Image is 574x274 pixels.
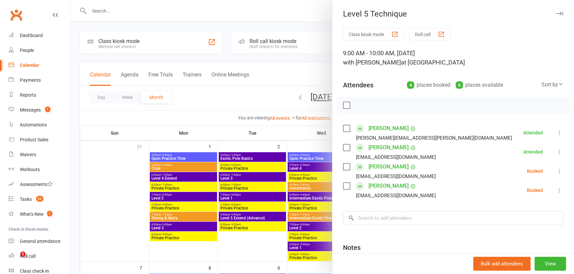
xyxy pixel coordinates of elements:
div: [EMAIL_ADDRESS][DOMAIN_NAME] [356,153,436,161]
a: Workouts [9,162,70,177]
div: Booked [527,188,543,193]
a: Clubworx [8,7,25,23]
div: Attendees [343,80,373,90]
div: Assessments [20,182,53,187]
a: [PERSON_NAME] [369,142,409,153]
a: Product Sales [9,132,70,147]
span: 1 [47,211,52,216]
div: Attended [523,150,543,154]
div: places available [456,80,503,90]
a: Roll call [9,249,70,264]
a: Assessments [9,177,70,192]
div: Payments [20,77,41,83]
div: Waivers [20,152,36,157]
input: Search to add attendees [343,211,563,225]
div: Calendar [20,63,39,68]
div: Level 5 Technique [332,9,574,19]
span: with [PERSON_NAME] [343,59,401,66]
div: Attended [523,130,543,135]
div: Sort by [542,80,563,89]
div: [EMAIL_ADDRESS][DOMAIN_NAME] [356,172,436,181]
a: Dashboard [9,28,70,43]
div: Booked [527,169,543,173]
div: 6 [456,81,463,89]
a: Waivers [9,147,70,162]
a: General attendance kiosk mode [9,234,70,249]
a: [PERSON_NAME] [369,161,409,172]
div: Messages [20,107,41,113]
button: Roll call [409,28,450,40]
div: Dashboard [20,33,43,38]
div: What's New [20,211,44,217]
div: Automations [20,122,47,127]
a: Tasks 22 [9,192,70,207]
div: Reports [20,92,36,98]
a: [PERSON_NAME] [369,181,409,191]
button: View [535,257,566,271]
div: Class check-in [20,268,49,274]
iframe: Intercom live chat [7,251,23,267]
div: places booked [407,80,450,90]
div: [EMAIL_ADDRESS][DOMAIN_NAME] [356,191,436,200]
div: People [20,48,34,53]
div: Tasks [20,197,32,202]
div: Notes [343,243,361,252]
a: [PERSON_NAME] [369,123,409,134]
a: Automations [9,117,70,132]
a: Reports [9,88,70,103]
a: Calendar [9,58,70,73]
div: [PERSON_NAME][EMAIL_ADDRESS][PERSON_NAME][DOMAIN_NAME] [356,134,512,142]
div: General attendance [20,239,60,244]
a: People [9,43,70,58]
a: What's New1 [9,207,70,222]
div: Workouts [20,167,40,172]
div: 4 [407,81,414,89]
span: at [GEOGRAPHIC_DATA] [401,59,465,66]
div: Product Sales [20,137,48,142]
button: Bulk add attendees [473,257,531,271]
button: Class kiosk mode [343,28,404,40]
span: 22 [36,196,43,202]
span: 1 [20,251,26,257]
a: Messages 1 [9,103,70,117]
a: Payments [9,73,70,88]
span: 1 [45,107,50,112]
div: 9:00 AM - 10:00 AM, [DATE] [343,49,563,67]
div: Roll call [20,253,35,259]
